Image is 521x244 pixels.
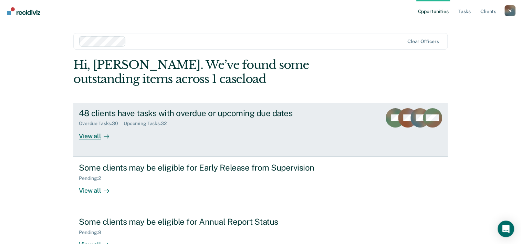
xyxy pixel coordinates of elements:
[73,58,373,86] div: Hi, [PERSON_NAME]. We’ve found some outstanding items across 1 caseload
[504,5,515,16] button: Profile dropdown button
[7,7,40,15] img: Recidiviz
[79,181,117,194] div: View all
[79,126,117,140] div: View all
[73,157,448,211] a: Some clients may be eligible for Early Release from SupervisionPending:2View all
[79,163,321,173] div: Some clients may be eligible for Early Release from Supervision
[124,121,172,126] div: Upcoming Tasks : 32
[504,5,515,16] div: P C
[79,175,106,181] div: Pending : 2
[407,39,439,44] div: Clear officers
[79,230,107,235] div: Pending : 9
[79,217,321,227] div: Some clients may be eligible for Annual Report Status
[79,108,321,118] div: 48 clients have tasks with overdue or upcoming due dates
[79,121,124,126] div: Overdue Tasks : 30
[498,221,514,237] div: Open Intercom Messenger
[73,103,448,157] a: 48 clients have tasks with overdue or upcoming due datesOverdue Tasks:30Upcoming Tasks:32View all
